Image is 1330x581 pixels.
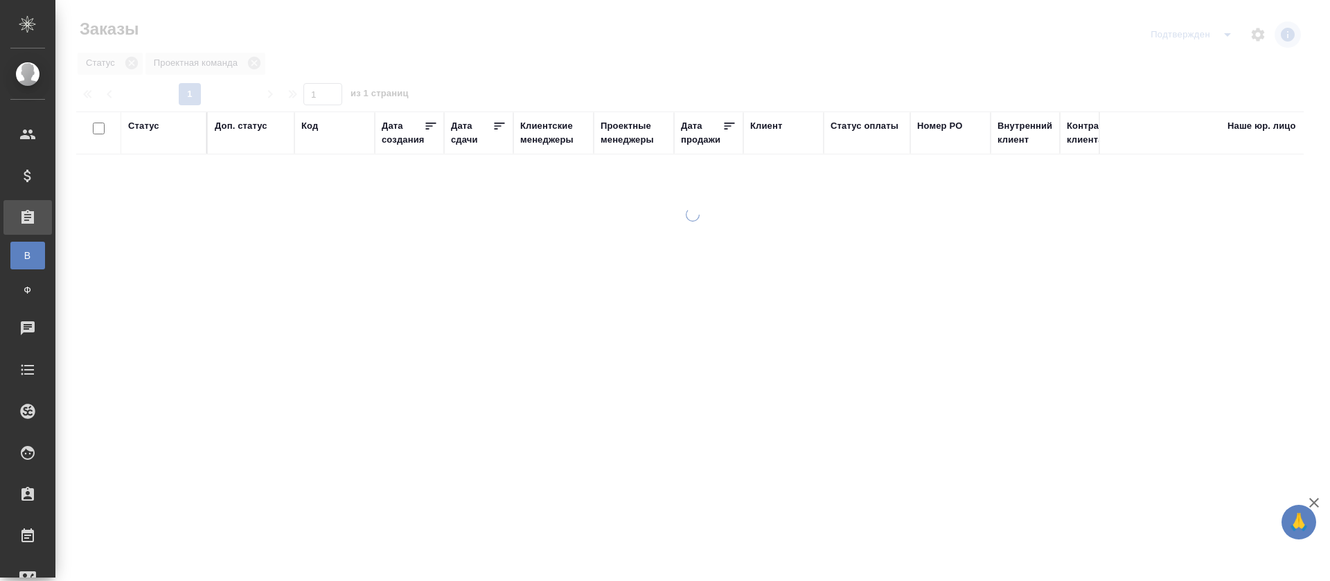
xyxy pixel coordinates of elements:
[17,283,38,297] span: Ф
[831,119,898,133] div: Статус оплаты
[917,119,962,133] div: Номер PO
[681,119,722,147] div: Дата продажи
[10,242,45,269] a: В
[601,119,667,147] div: Проектные менеджеры
[128,119,159,133] div: Статус
[301,119,318,133] div: Код
[997,119,1053,147] div: Внутренний клиент
[10,276,45,304] a: Ф
[17,249,38,262] span: В
[1287,508,1311,537] span: 🙏
[451,119,493,147] div: Дата сдачи
[1282,505,1316,539] button: 🙏
[1067,119,1133,147] div: Контрагент клиента
[520,119,587,147] div: Клиентские менеджеры
[382,119,424,147] div: Дата создания
[750,119,782,133] div: Клиент
[1227,119,1296,133] div: Наше юр. лицо
[215,119,267,133] div: Доп. статус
